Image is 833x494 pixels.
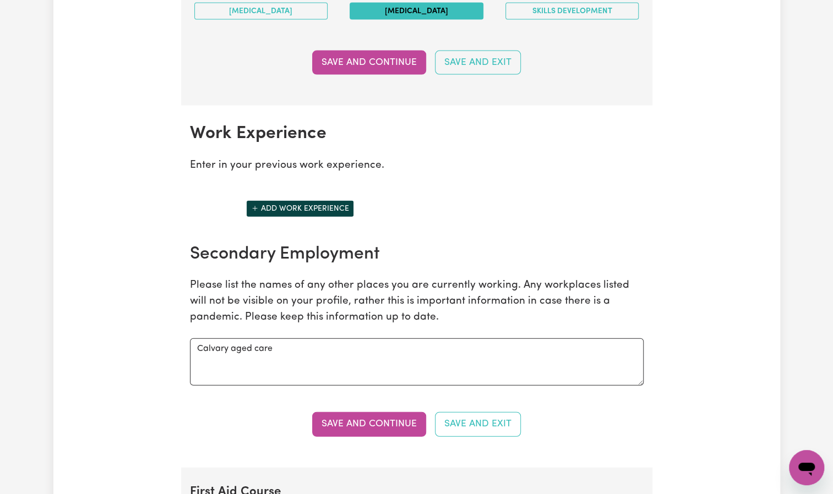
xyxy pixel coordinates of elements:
[312,51,426,75] button: Save and Continue
[190,244,644,265] h2: Secondary Employment
[312,412,426,436] button: Save and Continue
[190,278,644,325] p: Please list the names of any other places you are currently working. Any workplaces listed will n...
[435,412,521,436] button: Save and Exit
[350,3,483,20] button: [MEDICAL_DATA]
[435,51,521,75] button: Save and Exit
[505,3,639,20] button: Skills Development
[789,450,824,485] iframe: Button to launch messaging window, conversation in progress
[190,338,644,386] textarea: Calvary aged care
[190,123,644,144] h2: Work Experience
[246,200,354,217] button: Add another work experience
[194,3,328,20] button: [MEDICAL_DATA]
[190,158,644,174] p: Enter in your previous work experience.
